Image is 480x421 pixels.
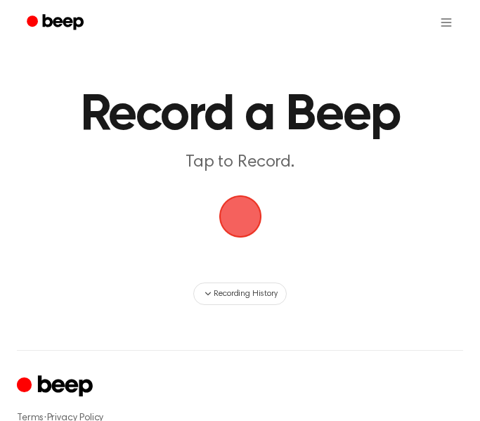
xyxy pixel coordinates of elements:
[17,9,96,37] a: Beep
[429,6,463,39] button: Open menu
[214,287,277,300] span: Recording History
[31,90,449,141] h1: Record a Beep
[193,283,286,305] button: Recording History
[219,195,261,238] img: Beep Logo
[17,373,96,401] a: Cruip
[31,152,449,173] p: Tap to Record.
